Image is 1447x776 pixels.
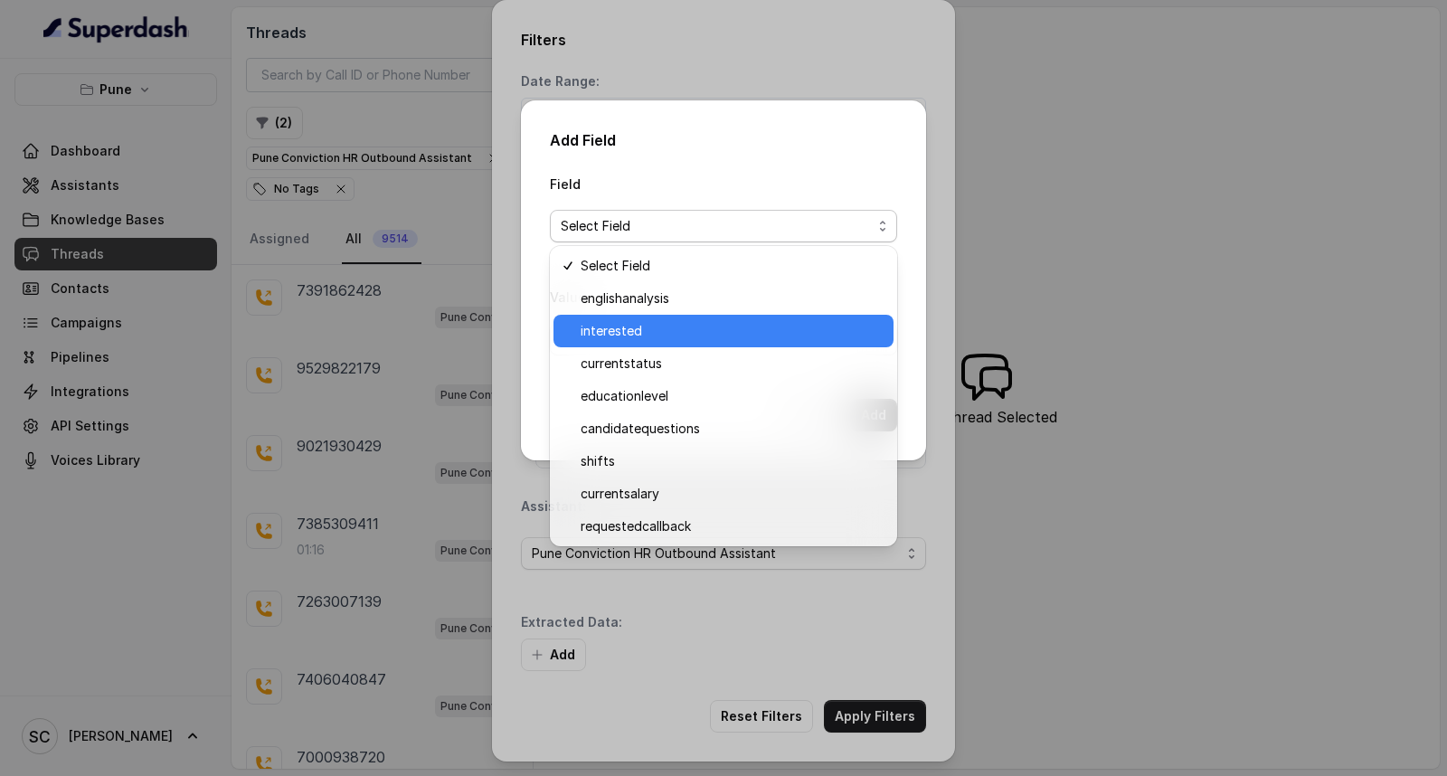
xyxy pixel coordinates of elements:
span: currentstatus [581,353,883,374]
span: candidatequestions [581,418,883,440]
button: Select Field [550,210,897,242]
span: interested [581,320,883,342]
div: Select Field [550,246,897,546]
span: currentsalary [581,483,883,505]
span: shifts [581,450,883,472]
span: educationlevel [581,385,883,407]
span: Select Field [581,255,883,277]
span: englishanalysis [581,288,883,309]
span: requestedcallback [581,516,883,537]
span: Select Field [561,215,872,237]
